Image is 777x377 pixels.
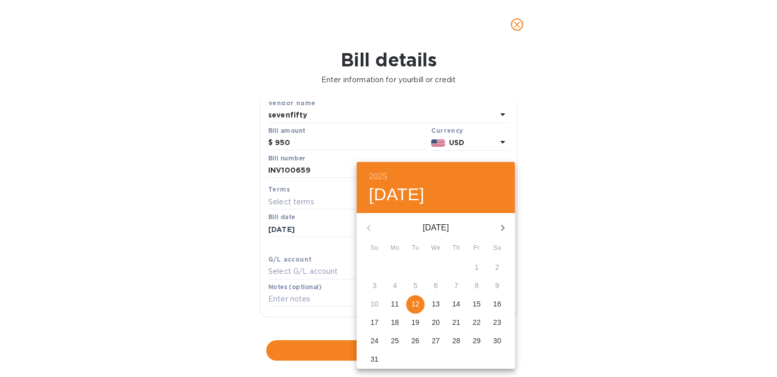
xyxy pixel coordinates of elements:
[452,299,460,309] p: 14
[488,314,506,332] button: 23
[386,243,404,253] span: Mo
[386,295,404,314] button: 11
[488,243,506,253] span: Sa
[391,336,399,346] p: 25
[447,332,465,350] button: 28
[473,336,481,346] p: 29
[447,243,465,253] span: Th
[432,336,440,346] p: 27
[493,336,501,346] p: 30
[386,332,404,350] button: 25
[369,184,425,205] button: [DATE]
[467,243,486,253] span: Fr
[406,243,425,253] span: Tu
[365,314,384,332] button: 17
[493,299,501,309] p: 16
[365,332,384,350] button: 24
[391,317,399,327] p: 18
[427,243,445,253] span: We
[381,222,490,234] p: [DATE]
[473,317,481,327] p: 22
[365,243,384,253] span: Su
[467,314,486,332] button: 22
[452,317,460,327] p: 21
[447,314,465,332] button: 21
[452,336,460,346] p: 28
[411,336,419,346] p: 26
[370,336,379,346] p: 24
[432,317,440,327] p: 20
[467,295,486,314] button: 15
[432,299,440,309] p: 13
[473,299,481,309] p: 15
[370,317,379,327] p: 17
[427,332,445,350] button: 27
[467,332,486,350] button: 29
[391,299,399,309] p: 11
[488,295,506,314] button: 16
[406,332,425,350] button: 26
[411,299,419,309] p: 12
[427,314,445,332] button: 20
[370,354,379,364] p: 31
[447,295,465,314] button: 14
[493,317,501,327] p: 23
[406,314,425,332] button: 19
[369,170,387,184] button: 2025
[406,295,425,314] button: 12
[427,295,445,314] button: 13
[365,350,384,369] button: 31
[488,332,506,350] button: 30
[386,314,404,332] button: 18
[411,317,419,327] p: 19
